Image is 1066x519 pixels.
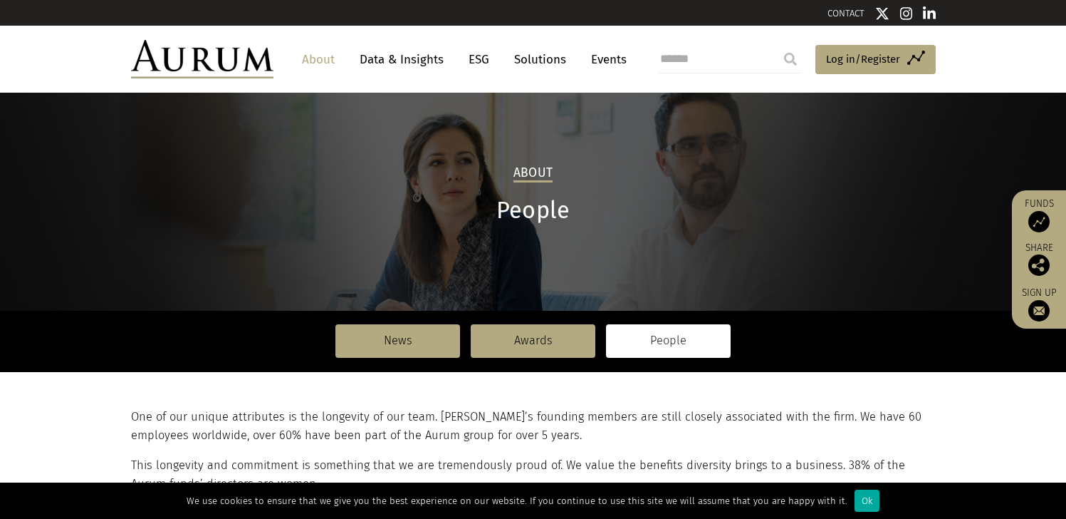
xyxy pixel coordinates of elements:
p: This longevity and commitment is something that we are tremendously proud of. We value the benefi... [131,456,932,494]
a: Events [584,46,627,73]
a: Data & Insights [352,46,451,73]
a: Solutions [507,46,573,73]
div: Ok [855,490,879,512]
p: One of our unique attributes is the longevity of our team. [PERSON_NAME]’s founding members are s... [131,408,932,446]
h1: People [131,197,936,225]
a: Sign up [1019,287,1059,322]
a: About [295,46,342,73]
img: Access Funds [1028,211,1050,232]
a: Awards [471,324,595,357]
img: Twitter icon [875,6,889,21]
input: Submit [776,45,805,73]
a: CONTACT [827,8,864,19]
img: Instagram icon [900,6,913,21]
img: Aurum [131,40,273,78]
div: Share [1019,243,1059,276]
a: Log in/Register [815,45,936,75]
h2: About [513,165,553,183]
img: Sign up to our newsletter [1028,300,1050,322]
a: People [606,324,731,357]
span: Log in/Register [826,51,900,68]
a: Funds [1019,197,1059,232]
a: ESG [461,46,496,73]
a: News [335,324,460,357]
img: Share this post [1028,255,1050,276]
img: Linkedin icon [923,6,936,21]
